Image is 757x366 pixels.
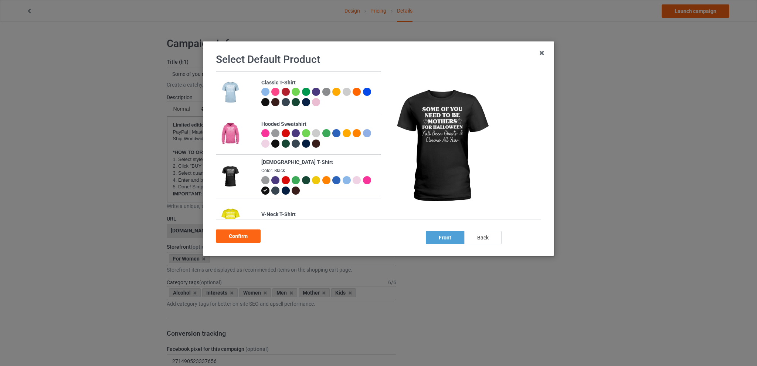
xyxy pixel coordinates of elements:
div: V-Neck T-Shirt [261,211,377,218]
div: Color: Black [261,168,377,174]
div: Hooded Sweatshirt [261,121,377,128]
div: [DEMOGRAPHIC_DATA] T-Shirt [261,159,377,166]
div: back [464,231,502,244]
h1: Select Default Product [216,53,541,66]
div: front [426,231,464,244]
div: Classic T-Shirt [261,79,377,87]
img: heather_texture.png [322,88,330,96]
div: Confirm [216,229,261,243]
